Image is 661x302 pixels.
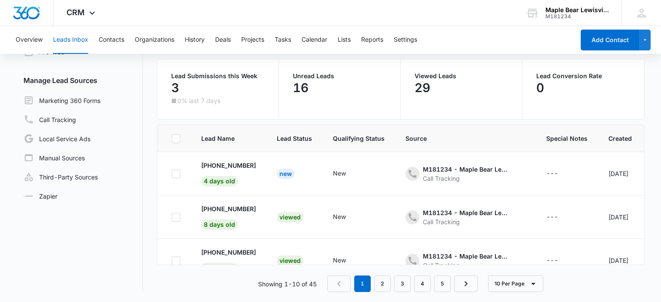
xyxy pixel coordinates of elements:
div: New [277,169,295,179]
a: Manual Sources [23,153,85,163]
div: M181234 - Maple Bear Lewisville - Content [423,165,510,174]
span: CRM [66,8,85,17]
div: - - Select to Edit Field [546,169,574,179]
span: Lead Status [277,134,312,143]
a: Page 3 [394,275,411,292]
div: New [333,169,346,178]
button: Add Contact [581,30,639,50]
span: 4 days old [201,176,238,186]
div: Call Tracking [423,217,510,226]
button: Overview [16,26,43,54]
div: - - Select to Edit Field [333,169,362,179]
div: [DATE] [608,256,632,265]
span: Source [405,134,525,143]
div: New [333,212,346,221]
h3: Manage Lead Sources [17,75,143,86]
button: Leads Inbox [53,26,88,54]
a: [PHONE_NUMBER]8 days old [201,248,256,272]
div: - - Select to Edit Field [333,212,362,222]
button: Lists [338,26,351,54]
p: Lead Conversion Rate [536,73,630,79]
a: [PHONE_NUMBER]8 days old [201,204,256,228]
span: 8 days old [201,263,238,273]
span: Special Notes [546,134,588,143]
em: 1 [354,275,371,292]
p: [PHONE_NUMBER] [201,204,256,213]
a: Archived [23,46,65,57]
div: Call Tracking [423,261,510,270]
div: - - Select to Edit Field [405,252,525,270]
div: - - Select to Edit Field [333,256,362,266]
div: M181234 - Maple Bear Lewisville - Social [423,208,510,217]
div: - - Select to Edit Field [405,165,525,183]
div: Viewed [277,212,303,222]
button: Reports [361,26,383,54]
div: --- [546,256,558,266]
a: Marketing 360 Forms [23,95,100,106]
button: 10 Per Page [488,275,543,292]
p: Showing 1-10 of 45 [258,279,317,289]
a: Third-Party Sources [23,172,98,182]
a: New [277,170,295,177]
div: - - Select to Edit Field [546,256,574,266]
p: 29 [415,81,430,95]
a: Zapier [23,192,57,201]
a: Next Page [454,275,478,292]
span: Lead Name [201,134,256,143]
p: Lead Submissions this Week [171,73,265,79]
div: [DATE] [608,169,632,178]
a: Page 4 [414,275,431,292]
div: M181234 - Maple Bear Lewisville - Content [423,252,510,261]
a: [PHONE_NUMBER]4 days old [201,161,256,185]
div: Viewed [277,256,303,266]
div: [DATE] [608,212,632,222]
button: Settings [394,26,417,54]
span: Created [608,134,632,143]
button: History [185,26,205,54]
div: account name [545,7,609,13]
a: Page 5 [434,275,451,292]
p: [PHONE_NUMBER] [201,248,256,257]
a: Local Service Ads [23,133,90,144]
button: Contacts [99,26,124,54]
a: Viewed [277,257,303,264]
div: New [333,256,346,265]
div: - - Select to Edit Field [405,208,525,226]
p: 0% last 7 days [177,98,220,104]
p: 16 [293,81,309,95]
button: Organizations [135,26,174,54]
nav: Pagination [327,275,478,292]
div: --- [546,212,558,222]
div: account id [545,13,609,20]
button: Deals [215,26,231,54]
a: Call Tracking [23,114,76,125]
span: 8 days old [201,219,238,230]
div: --- [546,169,558,179]
p: [PHONE_NUMBER] [201,161,256,170]
p: 3 [171,81,179,95]
p: Unread Leads [293,73,386,79]
p: 0 [536,81,544,95]
a: Page 2 [374,275,391,292]
button: Tasks [275,26,291,54]
button: Projects [241,26,264,54]
div: - - Select to Edit Field [546,212,574,222]
p: Viewed Leads [415,73,508,79]
a: Viewed [277,213,303,221]
button: Calendar [302,26,327,54]
div: Call Tracking [423,174,510,183]
span: Qualifying Status [333,134,385,143]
